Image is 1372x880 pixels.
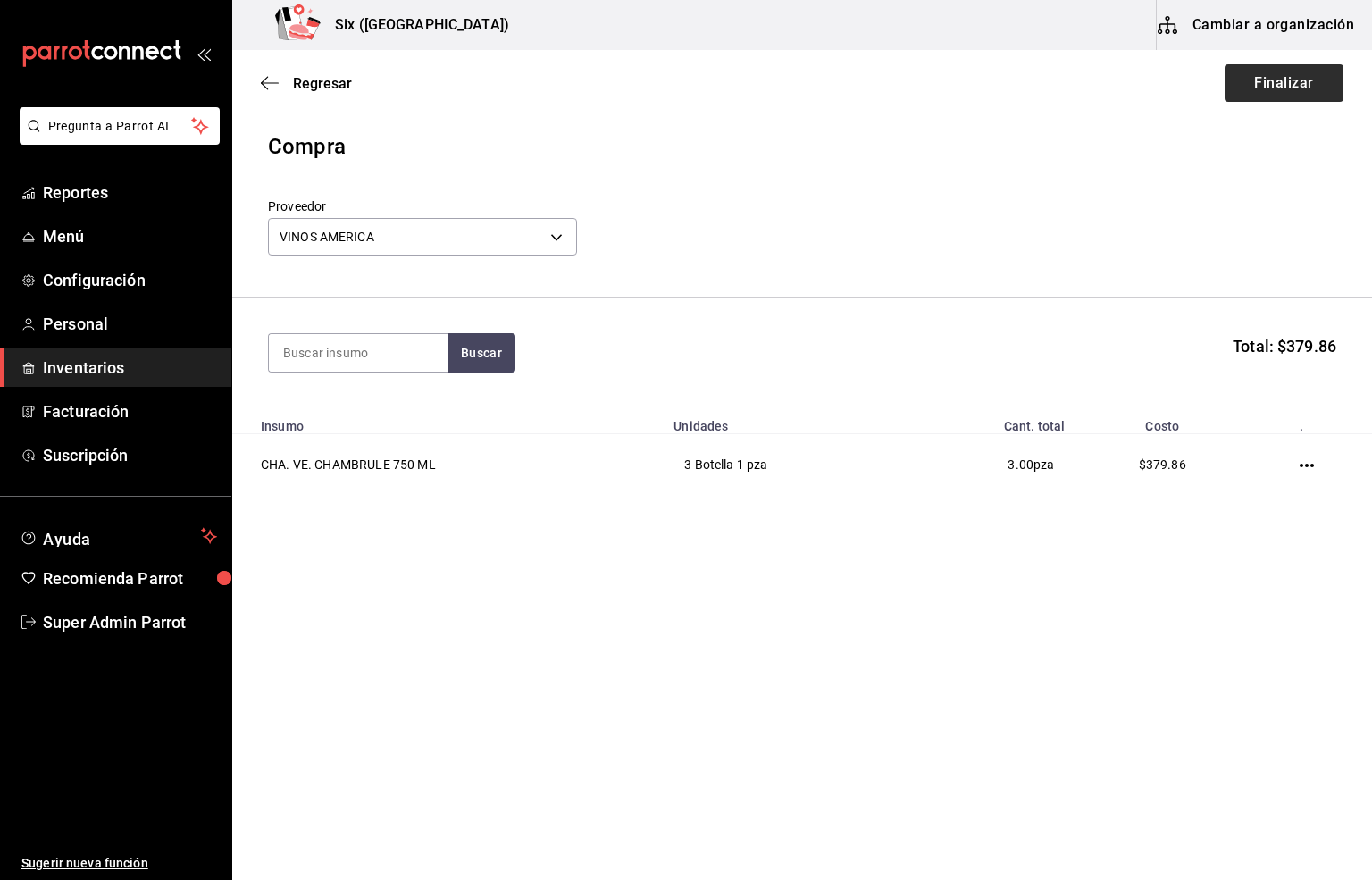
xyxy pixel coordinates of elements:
div: Compra [268,130,1336,163]
span: Facturación [43,399,217,423]
th: Insumo [232,408,663,434]
td: pza [905,434,1076,496]
td: 3 Botella 1 pza [663,434,905,496]
span: Inventarios [43,356,217,380]
span: 3.00 [1008,457,1033,472]
button: Pregunta a Parrot AI [20,107,220,145]
span: Suscripción [43,443,217,467]
span: $379.86 [1139,457,1186,472]
td: CHA. VE. CHAMBRULE 750 ML [232,434,663,496]
input: Buscar insumo [269,334,448,372]
h3: Six ([GEOGRAPHIC_DATA]) [321,14,509,36]
span: Regresar [293,75,352,92]
span: Sugerir nueva función [21,854,217,873]
span: Configuración [43,268,217,292]
button: open_drawer_menu [197,46,211,61]
div: VINOS AMERICA [268,218,577,256]
span: Reportes [43,180,217,205]
button: Finalizar [1225,64,1343,102]
button: Regresar [261,75,352,92]
span: Super Admin Parrot [43,610,217,634]
th: Unidades [663,408,905,434]
label: Proveedor [268,200,577,213]
span: Total: $379.86 [1233,334,1336,358]
span: Personal [43,312,217,336]
span: Menú [43,224,217,248]
th: . [1249,408,1372,434]
span: Recomienda Parrot [43,566,217,591]
button: Buscar [448,333,515,373]
th: Cant. total [905,408,1076,434]
span: Ayuda [43,525,194,547]
th: Costo [1075,408,1249,434]
a: Pregunta a Parrot AI [13,130,220,148]
span: Pregunta a Parrot AI [48,117,192,136]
